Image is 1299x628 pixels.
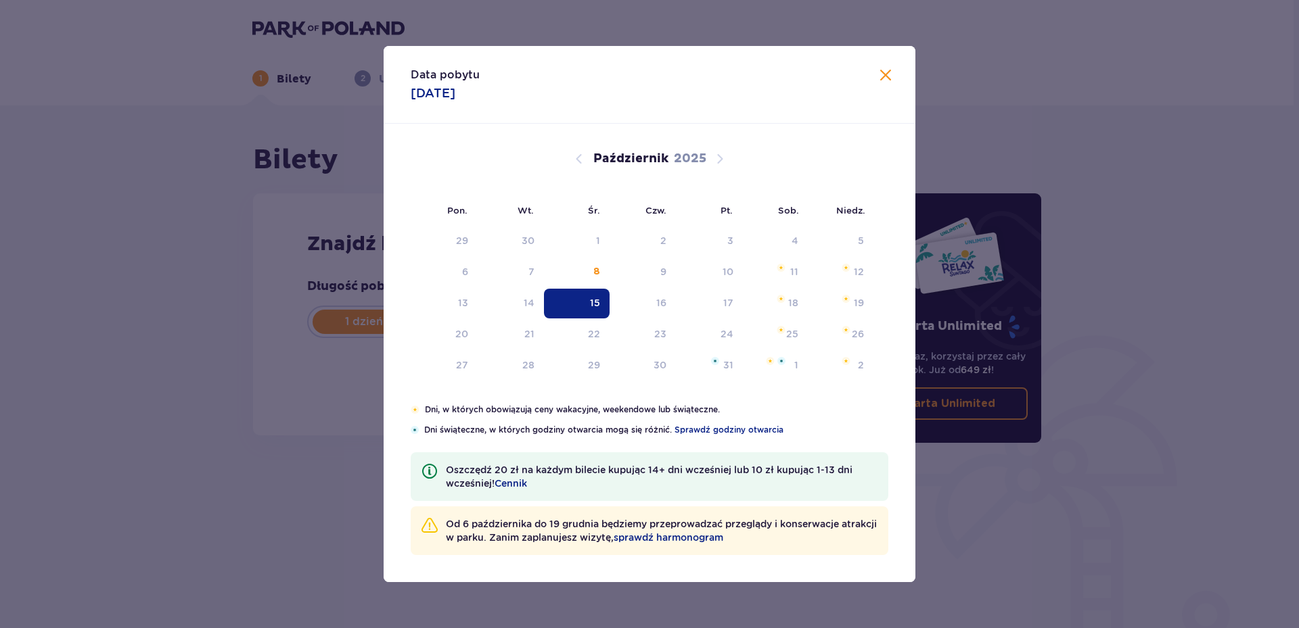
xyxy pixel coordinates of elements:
td: Data zaznaczona. środa, 15 października 2025 [544,289,610,318]
div: 8 [593,265,600,279]
img: Pomarańczowa gwiazdka [411,406,419,414]
img: Pomarańczowa gwiazdka [777,264,785,272]
td: piątek, 10 października 2025 [676,258,743,287]
td: niedziela, 2 listopada 2025 [808,351,873,381]
td: czwartek, 30 października 2025 [610,351,677,381]
td: piątek, 31 października 2025 [676,351,743,381]
div: 27 [456,358,468,372]
td: czwartek, 9 października 2025 [610,258,677,287]
button: Zamknij [878,68,894,84]
div: 20 [455,327,468,341]
td: poniedziałek, 20 października 2025 [411,320,478,349]
div: 30 [654,358,666,372]
td: niedziela, 26 października 2025 [808,320,873,349]
div: 12 [854,265,864,279]
a: Sprawdź godziny otwarcia [675,424,783,436]
div: 24 [721,327,733,341]
td: niedziela, 12 października 2025 [808,258,873,287]
img: Niebieska gwiazdka [711,357,719,365]
td: sobota, 25 października 2025 [743,320,808,349]
p: Październik [593,151,668,167]
a: sprawdź harmonogram [614,531,723,544]
td: piątek, 24 października 2025 [676,320,743,349]
td: piątek, 17 października 2025 [676,289,743,318]
div: 1 [794,358,798,372]
small: Pt. [721,205,733,216]
div: 18 [788,296,798,310]
img: Pomarańczowa gwiazdka [842,326,850,334]
td: wtorek, 21 października 2025 [478,320,545,349]
div: 6 [462,265,468,279]
small: Czw. [645,205,666,216]
td: sobota, 11 października 2025 [743,258,808,287]
td: wtorek, 14 października 2025 [478,289,545,318]
a: Cennik [495,477,527,490]
small: Sob. [778,205,799,216]
td: Data niedostępna. wtorek, 30 września 2025 [478,226,545,256]
div: 9 [660,265,666,279]
td: Data niedostępna. poniedziałek, 29 września 2025 [411,226,478,256]
td: poniedziałek, 27 października 2025 [411,351,478,381]
div: 14 [524,296,534,310]
div: 3 [727,234,733,247]
div: 29 [456,234,468,247]
td: środa, 8 października 2025 [544,258,610,287]
div: 19 [854,296,864,310]
td: czwartek, 23 października 2025 [610,320,677,349]
div: 22 [588,327,600,341]
div: 13 [458,296,468,310]
img: Niebieska gwiazdka [411,426,419,434]
small: Niedz. [836,205,865,216]
td: Data niedostępna. niedziela, 5 października 2025 [808,226,873,256]
div: 2 [858,358,864,372]
p: Od 6 października do 19 grudnia będziemy przeprowadzać przeglądy i konserwacje atrakcji w parku. ... [446,517,878,544]
div: 16 [656,296,666,310]
img: Niebieska gwiazdka [777,357,785,365]
img: Pomarańczowa gwiazdka [777,326,785,334]
td: sobota, 1 listopada 2025 [743,351,808,381]
div: 31 [723,358,733,372]
div: 21 [524,327,534,341]
div: 1 [596,234,600,247]
td: poniedziałek, 13 października 2025 [411,289,478,318]
td: środa, 29 października 2025 [544,351,610,381]
div: 15 [590,296,600,310]
td: środa, 22 października 2025 [544,320,610,349]
img: Pomarańczowa gwiazdka [766,357,775,365]
div: 7 [528,265,534,279]
div: 28 [522,358,534,372]
div: 29 [588,358,600,372]
div: 5 [858,234,864,247]
p: Dni świąteczne, w których godziny otwarcia mogą się różnić. [424,424,888,436]
div: 30 [522,234,534,247]
td: Data niedostępna. czwartek, 2 października 2025 [610,226,677,256]
p: [DATE] [411,85,455,101]
td: Data niedostępna. sobota, 4 października 2025 [743,226,808,256]
img: Pomarańczowa gwiazdka [842,264,850,272]
div: 2 [660,234,666,247]
p: 2025 [674,151,706,167]
div: 17 [723,296,733,310]
p: Dni, w których obowiązują ceny wakacyjne, weekendowe lub świąteczne. [425,404,888,416]
small: Pon. [447,205,468,216]
div: 11 [790,265,798,279]
img: Pomarańczowa gwiazdka [842,357,850,365]
button: Poprzedni miesiąc [571,151,587,167]
td: Data niedostępna. poniedziałek, 6 października 2025 [411,258,478,287]
td: czwartek, 16 października 2025 [610,289,677,318]
div: 23 [654,327,666,341]
div: 26 [852,327,864,341]
div: 25 [786,327,798,341]
div: 10 [723,265,733,279]
td: Data niedostępna. piątek, 3 października 2025 [676,226,743,256]
div: 4 [792,234,798,247]
td: niedziela, 19 października 2025 [808,289,873,318]
small: Wt. [518,205,534,216]
td: wtorek, 28 października 2025 [478,351,545,381]
button: Następny miesiąc [712,151,728,167]
p: Oszczędź 20 zł na każdym bilecie kupując 14+ dni wcześniej lub 10 zł kupując 1-13 dni wcześniej! [446,463,878,490]
small: Śr. [588,205,600,216]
